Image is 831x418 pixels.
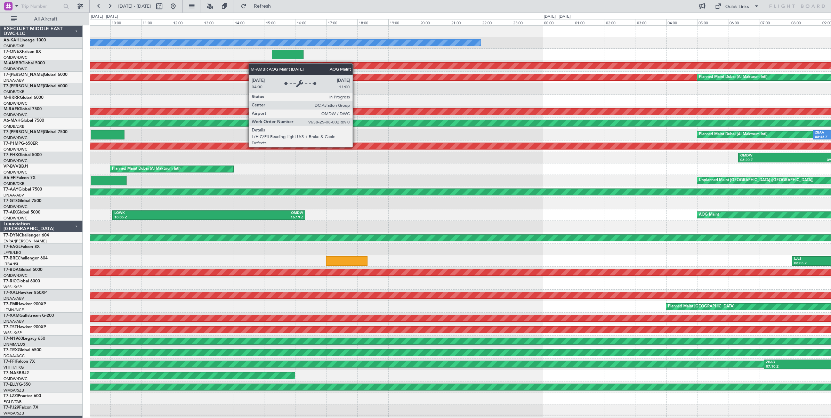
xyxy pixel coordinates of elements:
[91,14,118,20] div: [DATE] - [DATE]
[3,78,24,83] a: DNAA/ABV
[666,19,697,25] div: 04:00
[3,61,45,65] a: M-AMBRGlobal 5000
[699,129,767,140] div: Planned Maint Dubai (Al Maktoum Intl)
[3,199,41,203] a: T7-GTSGlobal 7500
[3,38,46,42] a: A6-KAHLineage 1000
[419,19,450,25] div: 20:00
[296,19,326,25] div: 16:00
[266,130,290,135] div: OKKK
[237,1,279,12] button: Refresh
[3,142,21,146] span: T7-P1MP
[3,84,67,88] a: T7-[PERSON_NAME]Global 6000
[3,73,67,77] a: T7-[PERSON_NAME]Global 6000
[3,164,29,169] a: VP-BVVBBJ1
[740,158,790,163] div: 06:20 Z
[3,296,24,301] a: DNAA/ABV
[3,73,44,77] span: T7-[PERSON_NAME]
[3,66,27,72] a: OMDW/DWC
[3,112,27,118] a: OMDW/DWC
[766,364,814,369] div: 07:10 Z
[79,19,110,25] div: 09:00
[3,394,18,398] span: T7-LZZI
[636,19,667,25] div: 03:00
[740,153,790,158] div: OMDW
[3,84,44,88] span: T7-[PERSON_NAME]
[3,268,42,272] a: T7-BDAGlobal 5000
[605,19,636,25] div: 02:00
[3,130,44,134] span: T7-[PERSON_NAME]
[3,181,24,186] a: OMDB/DXB
[3,405,19,410] span: T7-PJ29
[699,175,813,186] div: Unplanned Maint [GEOGRAPHIC_DATA] ([GEOGRAPHIC_DATA])
[3,325,17,329] span: T7-TST
[512,19,543,25] div: 23:00
[574,19,605,25] div: 01:00
[3,256,18,260] span: T7-BRE
[3,55,27,60] a: OMDW/DWC
[3,268,19,272] span: T7-BDA
[3,307,24,313] a: LFMN/NCE
[3,119,21,123] span: A6-MAH
[3,348,41,352] a: T7-TRXGlobal 6500
[3,360,35,364] a: T7-FFIFalcon 7X
[3,245,40,249] a: T7-EAGLFalcon 8X
[3,319,24,324] a: DNAA/ABV
[3,96,20,100] span: M-RRRR
[3,61,21,65] span: M-AMBR
[3,119,44,123] a: A6-MAHGlobal 7500
[3,142,38,146] a: T7-P1MPG-650ER
[21,1,61,11] input: Trip Number
[3,399,22,404] a: EGLF/FAB
[3,273,27,278] a: OMDW/DWC
[3,176,35,180] a: A6-EFIFalcon 7X
[3,371,29,375] a: T7-NASBBJ2
[3,147,27,152] a: OMDW/DWC
[3,262,19,267] a: LTBA/ISL
[172,19,203,25] div: 12:00
[3,187,42,192] a: T7-AAYGlobal 7500
[8,14,75,25] button: All Aircraft
[668,302,734,312] div: Planned Maint [GEOGRAPHIC_DATA]
[3,330,22,336] a: WSSL/XSP
[209,211,303,216] div: OMDW
[3,38,19,42] span: A6-KAH
[209,215,303,220] div: 16:19 Z
[3,405,38,410] a: T7-PJ29Falcon 7X
[3,302,46,306] a: T7-EMIHawker 900XP
[711,1,763,12] button: Quick Links
[3,376,27,381] a: OMDW/DWC
[3,89,24,95] a: OMDB/DXB
[3,153,18,157] span: T7-FHX
[3,164,18,169] span: VP-BVV
[265,19,296,25] div: 15:00
[290,130,313,135] div: OMDW
[234,19,265,25] div: 14:00
[3,199,18,203] span: T7-GTS
[118,3,151,9] span: [DATE] - [DATE]
[3,279,16,283] span: T7-RIC
[3,210,40,215] a: T7-AIXGlobal 5000
[3,348,18,352] span: T7-TRX
[3,216,27,221] a: OMDW/DWC
[203,19,234,25] div: 13:00
[450,19,481,25] div: 21:00
[114,215,209,220] div: 10:05 Z
[3,193,24,198] a: DNAA/ABV
[110,19,141,25] div: 10:00
[3,239,47,244] a: EVRA/[PERSON_NAME]
[790,19,821,25] div: 08:00
[3,233,49,238] a: T7-DYNChallenger 604
[3,314,54,318] a: T7-XAMGulfstream G-200
[326,19,357,25] div: 17:00
[3,388,24,393] a: WMSA/SZB
[3,302,17,306] span: T7-EMI
[3,291,18,295] span: T7-XAL
[141,19,172,25] div: 11:00
[3,50,22,54] span: T7-ONEX
[3,353,25,359] a: DGAA/ACC
[725,3,749,10] div: Quick Links
[3,371,19,375] span: T7-NAS
[699,210,719,220] div: AOG Maint
[3,279,40,283] a: T7-RICGlobal 6000
[18,17,73,22] span: All Aircraft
